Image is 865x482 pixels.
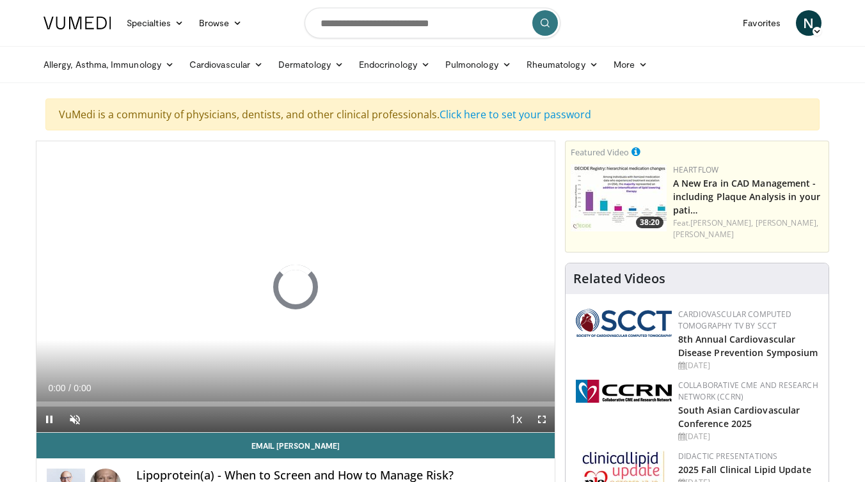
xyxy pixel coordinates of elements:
[735,10,788,36] a: Favorites
[678,404,800,430] a: South Asian Cardiovascular Conference 2025
[673,217,823,240] div: Feat.
[796,10,821,36] a: N
[678,380,818,402] a: Collaborative CME and Research Network (CCRN)
[74,383,91,393] span: 0:00
[351,52,438,77] a: Endocrinology
[68,383,71,393] span: /
[529,407,555,432] button: Fullscreen
[36,141,555,433] video-js: Video Player
[573,271,665,286] h4: Related Videos
[678,333,818,359] a: 8th Annual Cardiovascular Disease Prevention Symposium
[571,164,667,231] img: 738d0e2d-290f-4d89-8861-908fb8b721dc.150x105_q85_crop-smart_upscale.jpg
[440,107,591,121] a: Click here to set your password
[673,164,719,175] a: Heartflow
[636,217,663,228] span: 38:20
[571,146,629,158] small: Featured Video
[36,407,62,432] button: Pause
[48,383,65,393] span: 0:00
[678,451,818,462] div: Didactic Presentations
[62,407,88,432] button: Unmute
[191,10,250,36] a: Browse
[44,17,111,29] img: VuMedi Logo
[576,309,672,337] img: 51a70120-4f25-49cc-93a4-67582377e75f.png.150x105_q85_autocrop_double_scale_upscale_version-0.2.png
[678,431,818,442] div: [DATE]
[36,401,555,407] div: Progress Bar
[438,52,519,77] a: Pulmonology
[678,309,792,331] a: Cardiovascular Computed Tomography TV by SCCT
[571,164,667,231] a: 38:20
[576,380,672,403] img: a04ee3ba-8487-4636-b0fb-5e8d268f3737.png.150x105_q85_autocrop_double_scale_upscale_version-0.2.png
[678,360,818,371] div: [DATE]
[182,52,271,77] a: Cardiovascular
[606,52,655,77] a: More
[119,10,191,36] a: Specialties
[504,407,529,432] button: Playback Rate
[690,217,753,228] a: [PERSON_NAME],
[756,217,818,228] a: [PERSON_NAME],
[36,433,555,458] a: Email [PERSON_NAME]
[271,52,351,77] a: Dermatology
[36,52,182,77] a: Allergy, Asthma, Immunology
[673,229,734,240] a: [PERSON_NAME]
[45,98,820,130] div: VuMedi is a community of physicians, dentists, and other clinical professionals.
[673,177,820,216] a: A New Era in CAD Management - including Plaque Analysis in your pati…
[678,463,811,476] a: 2025 Fall Clinical Lipid Update
[305,8,560,38] input: Search topics, interventions
[519,52,606,77] a: Rheumatology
